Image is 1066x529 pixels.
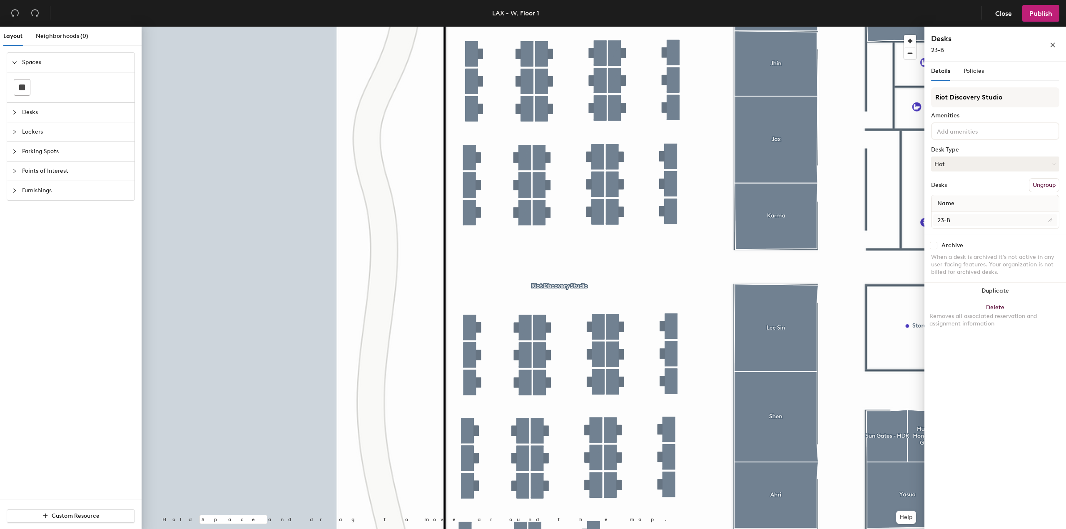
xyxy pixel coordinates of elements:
span: Details [931,67,950,75]
button: Ungroup [1029,178,1059,192]
div: Amenities [931,112,1059,119]
span: close [1050,42,1056,48]
button: Redo (⌘ + ⇧ + Z) [27,5,43,22]
span: undo [11,9,19,17]
span: Close [995,10,1012,17]
button: DeleteRemoves all associated reservation and assignment information [924,299,1066,336]
span: expanded [12,60,17,65]
input: Add amenities [935,126,1010,136]
span: Furnishings [22,181,130,200]
div: Archive [941,242,963,249]
h4: Desks [931,33,1023,44]
span: collapsed [12,129,17,134]
span: collapsed [12,169,17,174]
span: Layout [3,32,22,40]
span: Desks [22,103,130,122]
span: collapsed [12,188,17,193]
button: Duplicate [924,283,1066,299]
button: Custom Resource [7,509,135,523]
button: Hot [931,156,1059,171]
button: Undo (⌘ + Z) [7,5,23,22]
span: Lockers [22,122,130,142]
div: When a desk is archived it's not active in any user-facing features. Your organization is not bil... [931,253,1059,276]
span: 23-B [931,47,944,54]
div: Removes all associated reservation and assignment information [929,313,1061,328]
div: Desks [931,182,947,189]
button: Publish [1022,5,1059,22]
span: Points of Interest [22,161,130,181]
span: Neighborhoods (0) [36,32,88,40]
input: Unnamed desk [933,214,1057,226]
div: Desk Type [931,147,1059,153]
span: Policies [964,67,984,75]
button: Help [896,511,916,524]
span: Parking Spots [22,142,130,161]
span: Publish [1029,10,1052,17]
span: Custom Resource [52,512,100,519]
span: Spaces [22,53,130,72]
span: Name [933,196,959,211]
button: Close [988,5,1019,22]
span: collapsed [12,110,17,115]
span: collapsed [12,149,17,154]
div: LAX - W, Floor 1 [492,8,539,18]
